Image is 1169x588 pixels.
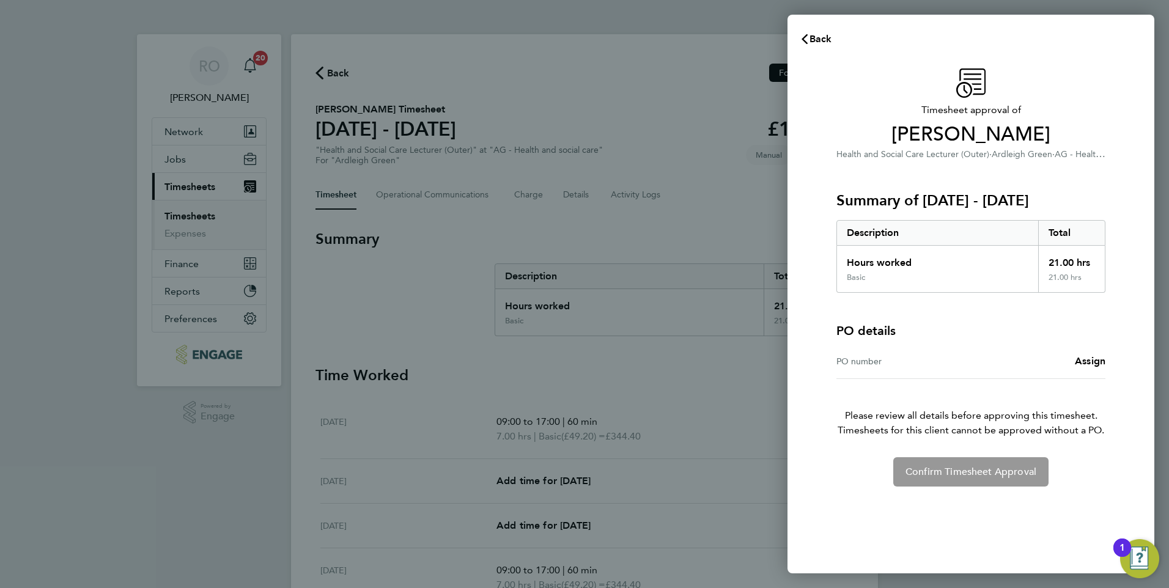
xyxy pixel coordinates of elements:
[1038,273,1105,292] div: 21.00 hrs
[836,191,1105,210] h3: Summary of [DATE] - [DATE]
[1052,149,1055,160] span: ·
[989,149,992,160] span: ·
[822,423,1120,438] span: Timesheets for this client cannot be approved without a PO.
[836,322,896,339] h4: PO details
[787,27,844,51] button: Back
[836,103,1105,117] span: Timesheet approval of
[809,33,832,45] span: Back
[837,246,1038,273] div: Hours worked
[837,221,1038,245] div: Description
[1055,148,1160,160] span: AG - Health and social care
[1075,355,1105,367] span: Assign
[836,220,1105,293] div: Summary of 15 - 21 Sep 2025
[1120,539,1159,578] button: Open Resource Center, 1 new notification
[836,149,989,160] span: Health and Social Care Lecturer (Outer)
[847,273,865,282] div: Basic
[992,149,1052,160] span: Ardleigh Green
[1038,246,1105,273] div: 21.00 hrs
[836,354,971,369] div: PO number
[1038,221,1105,245] div: Total
[1119,548,1125,564] div: 1
[1075,354,1105,369] a: Assign
[822,379,1120,438] p: Please review all details before approving this timesheet.
[836,122,1105,147] span: [PERSON_NAME]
